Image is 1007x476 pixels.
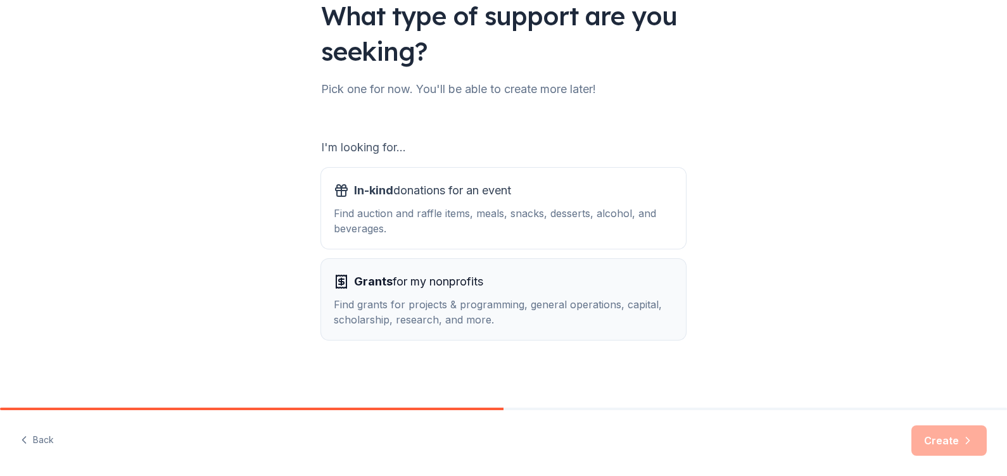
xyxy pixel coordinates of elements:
[321,259,686,340] button: Grantsfor my nonprofitsFind grants for projects & programming, general operations, capital, schol...
[20,427,54,454] button: Back
[354,272,483,292] span: for my nonprofits
[321,168,686,249] button: In-kinddonations for an eventFind auction and raffle items, meals, snacks, desserts, alcohol, and...
[321,137,686,158] div: I'm looking for...
[354,275,393,288] span: Grants
[334,297,673,327] div: Find grants for projects & programming, general operations, capital, scholarship, research, and m...
[321,79,686,99] div: Pick one for now. You'll be able to create more later!
[334,206,673,236] div: Find auction and raffle items, meals, snacks, desserts, alcohol, and beverages.
[354,184,393,197] span: In-kind
[354,180,511,201] span: donations for an event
